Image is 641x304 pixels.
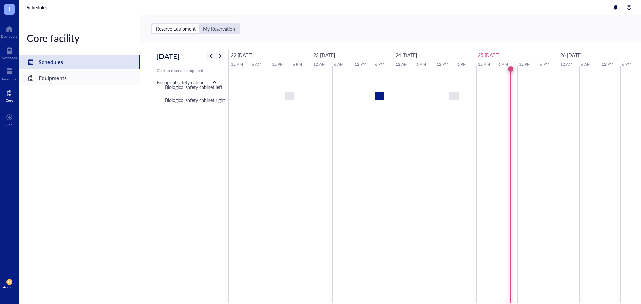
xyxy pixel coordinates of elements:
[19,55,140,69] a: Schedules
[476,50,501,60] a: September 25, 2025
[559,50,583,60] a: September 26, 2025
[579,60,592,69] a: 6 AM
[157,79,206,86] div: Biological safety cabinet
[497,60,510,69] a: 6 AM
[312,60,327,69] a: 12 AM
[538,60,551,69] a: 6 PM
[2,56,17,60] div: Notebook
[19,31,140,45] div: Core facility
[39,73,67,83] div: Equipments
[2,66,17,81] a: Inventory
[394,50,419,60] a: September 24, 2025
[6,98,13,102] div: Core
[229,60,245,69] a: 12 AM
[165,96,225,104] div: Biological safety cabinet right
[156,50,180,62] h2: [DATE]
[3,285,16,289] div: Account
[250,60,263,69] a: 6 AM
[373,60,386,69] a: 6 PM
[216,52,224,60] button: Next week
[229,50,254,60] a: September 22, 2025
[620,60,633,69] a: 6 PM
[156,26,196,32] div: Reserve Equipment
[476,60,492,69] a: 12 AM
[6,88,13,102] a: Core
[312,50,337,60] a: September 23, 2025
[415,60,428,69] a: 6 AM
[291,60,304,69] a: 6 PM
[332,60,345,69] a: 6 AM
[199,24,239,33] div: My Reservation
[165,83,222,91] div: Biological safety cabinet left
[435,60,450,69] a: 12 PM
[152,24,199,33] div: Reserve Equipment
[27,4,49,10] a: Schedules
[2,45,17,60] a: Notebook
[157,68,219,74] div: Click to reserve equipment
[19,71,140,85] a: Equipments
[1,24,18,38] a: Dashboard
[151,23,240,34] div: segmented control
[39,57,63,67] div: Schedules
[2,77,17,81] div: Inventory
[394,60,409,69] a: 12 AM
[270,60,285,69] a: 12 PM
[8,280,11,284] span: JH
[600,60,615,69] a: 12 PM
[456,60,468,69] a: 6 PM
[353,60,368,69] a: 12 PM
[207,52,215,60] button: Previous week
[6,123,13,127] div: Add
[517,60,532,69] a: 12 PM
[559,60,574,69] a: 12 AM
[1,34,18,38] div: Dashboard
[8,4,11,13] span: T
[203,26,235,32] div: My Reservation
